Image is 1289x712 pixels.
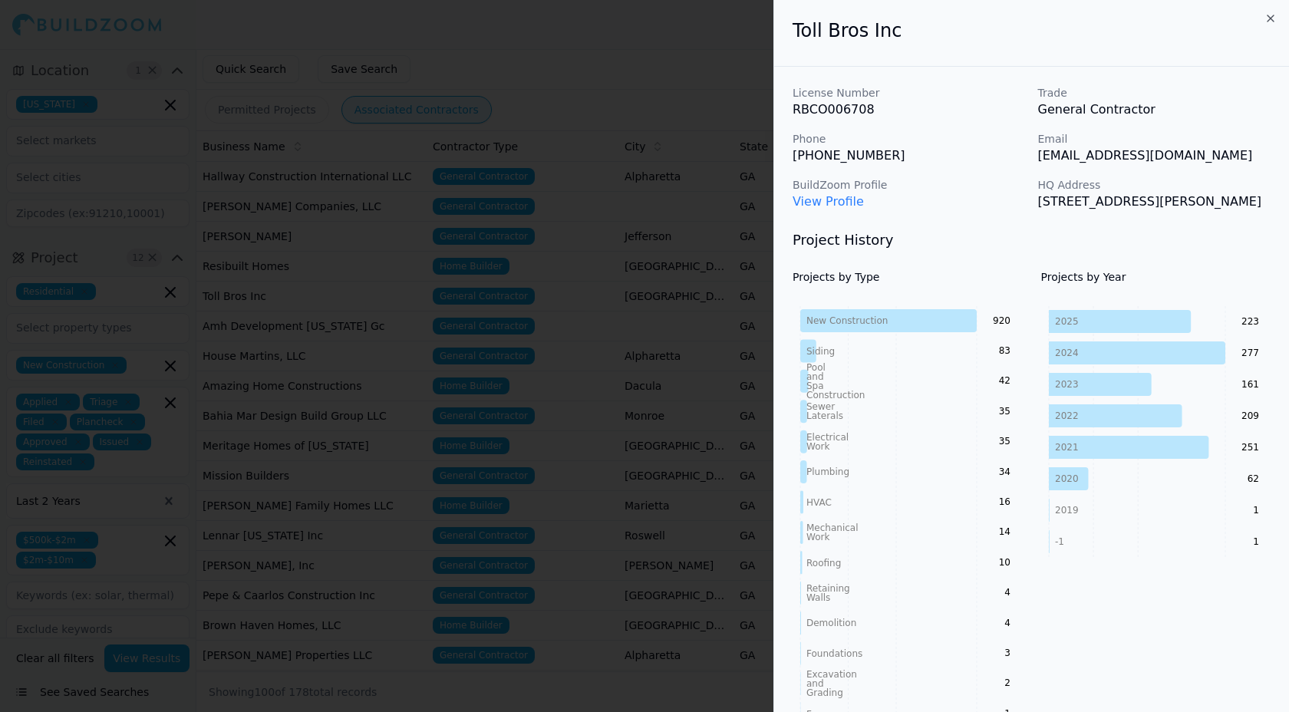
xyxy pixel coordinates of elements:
text: 14 [999,526,1010,537]
tspan: 2023 [1055,379,1079,390]
tspan: 2025 [1055,316,1079,327]
tspan: 2019 [1055,505,1079,516]
tspan: and [806,678,824,689]
p: General Contractor [1038,101,1271,119]
tspan: Grading [806,687,843,698]
tspan: Sewer [806,401,835,412]
tspan: 2020 [1055,473,1079,484]
tspan: Spa [806,381,824,391]
tspan: Foundations [806,648,862,659]
tspan: Roofing [806,558,841,569]
text: 251 [1241,442,1259,453]
text: 10 [999,557,1010,568]
tspan: 2024 [1055,348,1079,358]
text: 3 [1004,648,1010,658]
text: 4 [1004,587,1010,598]
text: 35 [999,406,1010,417]
p: [STREET_ADDRESS][PERSON_NAME] [1038,193,1271,211]
text: 920 [993,315,1010,326]
a: View Profile [793,194,864,209]
text: 277 [1241,348,1259,358]
text: 1 [1253,505,1259,516]
text: 42 [999,375,1010,386]
text: 223 [1241,316,1259,327]
text: 1 [1253,536,1259,547]
text: 34 [999,466,1010,477]
p: [PHONE_NUMBER] [793,147,1026,165]
p: HQ Address [1038,177,1271,193]
h3: Project History [793,229,1271,251]
tspan: Walls [806,592,830,603]
tspan: 2022 [1055,410,1079,421]
text: 2 [1004,677,1010,688]
h2: Toll Bros Inc [793,18,1271,43]
tspan: Demolition [806,618,856,628]
text: 16 [999,496,1010,507]
p: Email [1038,131,1271,147]
text: 161 [1241,379,1259,390]
tspan: 2021 [1055,442,1079,453]
text: 83 [999,345,1010,356]
p: [EMAIL_ADDRESS][DOMAIN_NAME] [1038,147,1271,165]
tspan: Work [806,441,829,452]
text: 209 [1241,410,1259,421]
tspan: Mechanical [806,522,859,533]
tspan: Construction [806,390,865,400]
tspan: Laterals [806,410,843,421]
tspan: -1 [1055,536,1064,547]
tspan: Pool [806,362,826,373]
tspan: New Construction [806,315,888,326]
text: 4 [1004,618,1010,628]
text: 35 [999,436,1010,447]
p: Trade [1038,85,1271,101]
tspan: Excavation [806,669,857,680]
tspan: and [806,371,824,382]
tspan: Electrical [806,432,849,443]
p: BuildZoom Profile [793,177,1026,193]
tspan: HVAC [806,497,832,508]
tspan: Plumbing [806,466,849,477]
p: License Number [793,85,1026,101]
p: RBCO006708 [793,101,1026,119]
h4: Projects by Type [793,269,1023,285]
tspan: Siding [806,346,835,357]
tspan: Work [806,532,829,542]
tspan: Retaining [806,583,850,594]
p: Phone [793,131,1026,147]
text: 62 [1247,473,1258,484]
h4: Projects by Year [1041,269,1271,285]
